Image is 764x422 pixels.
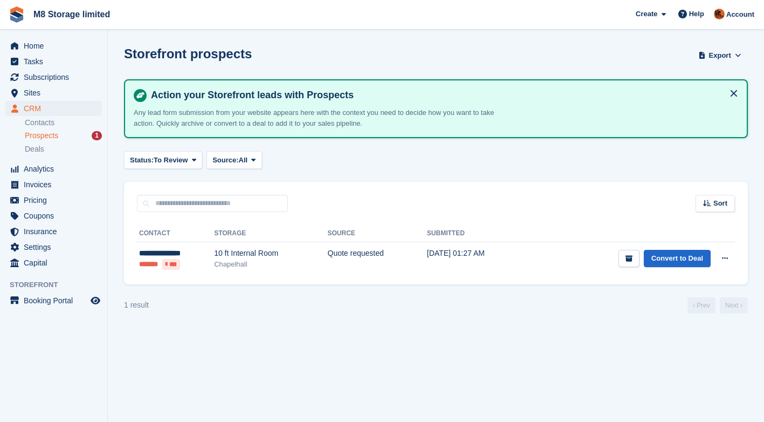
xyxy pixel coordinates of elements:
div: 10 ft Internal Room [214,248,327,259]
span: Tasks [24,54,88,69]
span: Home [24,38,88,53]
th: Contact [137,225,214,242]
span: Storefront [10,280,107,290]
a: menu [5,255,102,270]
a: Preview store [89,294,102,307]
span: Prospects [25,131,58,141]
button: Source: All [207,151,262,169]
a: menu [5,70,102,85]
th: Submitted [427,225,529,242]
a: menu [5,193,102,208]
a: Prospects 1 [25,130,102,141]
img: stora-icon-8386f47178a22dfd0bd8f6a31ec36ba5ce8667c1dd55bd0f319d3a0aa187defe.svg [9,6,25,23]
div: 1 result [124,300,149,311]
span: Coupons [24,208,88,223]
span: Invoices [24,177,88,192]
h4: Action your Storefront leads with Prospects [147,89,738,101]
a: menu [5,38,102,53]
a: M8 Storage limited [29,5,114,23]
td: Quote requested [328,242,427,276]
span: All [239,155,248,166]
p: Any lead form submission from your website appears here with the context you need to decide how y... [134,107,511,128]
span: Settings [24,240,88,255]
a: menu [5,101,102,116]
span: To Review [154,155,188,166]
span: Sort [713,198,727,209]
h1: Storefront prospects [124,46,252,61]
a: Convert to Deal [644,250,711,268]
a: Previous [687,297,715,314]
th: Source [328,225,427,242]
span: Export [709,50,731,61]
a: menu [5,240,102,255]
span: Deals [25,144,44,154]
a: menu [5,161,102,176]
th: Storage [214,225,327,242]
a: menu [5,293,102,308]
span: Create [636,9,657,19]
a: Next [720,297,748,314]
a: menu [5,208,102,223]
a: menu [5,85,102,100]
span: Account [726,9,754,20]
span: Sites [24,85,88,100]
button: Export [696,46,744,64]
a: Contacts [25,118,102,128]
span: Capital [24,255,88,270]
span: Help [689,9,704,19]
a: menu [5,177,102,192]
td: [DATE] 01:27 AM [427,242,529,276]
a: menu [5,224,102,239]
button: Status: To Review [124,151,202,169]
a: menu [5,54,102,69]
div: Chapelhall [214,259,327,270]
img: Andy McLafferty [714,9,725,19]
span: CRM [24,101,88,116]
span: Subscriptions [24,70,88,85]
div: 1 [92,131,102,140]
nav: Page [685,297,750,314]
a: Deals [25,144,102,155]
span: Analytics [24,161,88,176]
span: Status: [130,155,154,166]
span: Insurance [24,224,88,239]
span: Pricing [24,193,88,208]
span: Booking Portal [24,293,88,308]
span: Source: [212,155,238,166]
